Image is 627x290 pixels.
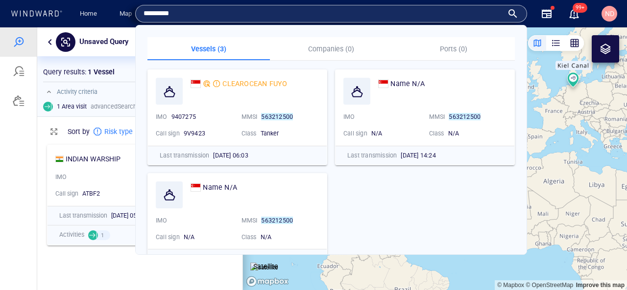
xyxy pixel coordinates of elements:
a: 99+ [566,6,582,22]
mark: 563212500 [449,113,481,120]
img: satellite [250,235,278,245]
iframe: Chat [585,246,620,283]
p: Class [429,129,444,138]
p: Unsaved Query [79,8,128,21]
p: Call sign [156,129,180,138]
p: Query criteria [183,39,225,50]
span: Name N/A [203,181,237,193]
p: Call sign [156,233,180,242]
p: Satellite [253,233,278,245]
span: CLEAROCEAN FUYO [222,78,287,89]
span: Name N/A [390,78,425,89]
a: Map feedback [576,254,625,261]
p: 1 Vessel [88,39,115,50]
a: Name N/A [191,181,237,193]
div: NADAV D defined risk: moderate risk [203,80,211,88]
p: MMSI [241,216,258,225]
p: IMO [343,112,355,121]
a: Map [116,5,139,22]
p: IMO [156,112,168,121]
p: Ports (0) [398,43,509,55]
div: INDIAN WARSHIP [66,126,121,137]
p: Last transmission [347,151,397,160]
a: OpenStreetMap [526,254,573,261]
p: Class [241,233,257,242]
p: Vessels (3) [153,43,264,55]
div: N/A [448,129,507,138]
div: N/A [184,233,234,242]
p: Class [141,162,156,171]
p: MMSI [141,146,157,155]
span: [DATE] 05:38 [111,184,145,192]
p: Activities [59,203,84,212]
div: N/A [261,233,319,242]
a: INDIAN WARSHIP [55,126,121,137]
p: Sort by [68,98,90,110]
a: Mapbox [497,254,524,261]
span: CLEAROCEAN FUYO [222,80,287,88]
p: MMSI [241,112,258,121]
span: 9407275 [171,113,196,120]
div: Activity criteria [43,59,245,70]
div: Notification center [568,8,580,20]
p: Last transmission [59,184,107,193]
span: ND [605,10,614,18]
div: Moderate risk due to smuggling related indicators [213,80,220,87]
mark: 563212500 [261,113,293,120]
button: ND [600,4,619,23]
p: IMO [156,216,168,225]
a: Mapbox logo [246,248,289,260]
a: Home [76,5,101,22]
span: 99+ [573,3,587,13]
p: Call sign [343,129,367,138]
button: Add [195,3,219,26]
span: advancedSearch.searchSummary.location , Custom range [91,75,245,84]
mark: 563212500 [261,217,293,224]
p: Class [241,129,257,138]
a: CLEAROCEAN FUYO [191,78,287,89]
p: Risk type [104,98,133,110]
p: Last transmission [160,254,209,263]
div: Tanker [261,129,319,138]
span: Name N/A [203,183,237,191]
div: ATBF2 [82,162,133,171]
p: Call sign [55,162,78,171]
div: Other [160,162,219,171]
span: Name N/A [390,80,425,88]
span: [DATE] 06:03 [213,152,248,159]
a: Name N/A [378,78,425,89]
button: Home [72,5,104,22]
p: Companies (0) [276,43,386,55]
button: Unsaved Query [75,5,132,24]
button: Map [112,5,143,22]
p: Query results : [43,39,86,50]
button: 99+ [568,8,580,20]
p: MMSI [429,112,445,121]
span: [DATE] 14:24 [401,152,435,159]
div: N/A [371,129,421,138]
span: 1 [101,204,104,211]
h6: 1 Area visit [57,75,87,84]
span: 9V9423 [184,130,205,137]
p: Last transmission [160,151,209,160]
div: 419001957 [161,146,219,155]
p: IMO [55,146,67,155]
